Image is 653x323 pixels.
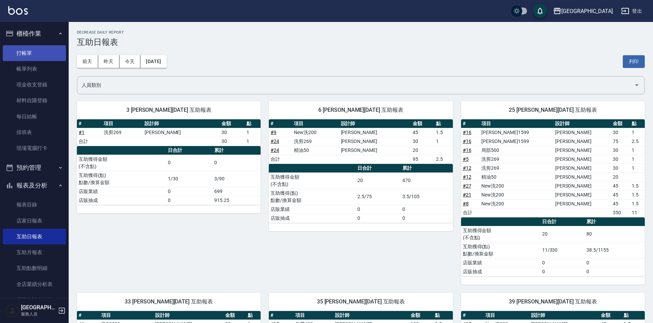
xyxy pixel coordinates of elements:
a: 每日結帳 [3,109,66,124]
button: 昨天 [98,55,119,68]
th: 金額 [411,119,434,128]
td: 80 [585,226,645,242]
td: [PERSON_NAME] [553,172,611,181]
td: [PERSON_NAME] [339,146,411,155]
td: 1 [245,137,261,146]
td: 95 [411,155,434,164]
td: 1 [630,164,645,172]
button: 預約管理 [3,159,66,177]
button: [GEOGRAPHIC_DATA] [550,4,616,18]
th: 點 [245,119,261,128]
th: # [461,311,484,320]
td: 0 [166,196,213,205]
td: 0 [166,187,213,196]
td: 699 [213,187,261,196]
td: 合計 [461,208,480,217]
td: 3.5/105 [401,189,452,205]
td: 合計 [269,155,292,164]
a: 現金收支登錄 [3,77,66,93]
td: 350 [611,208,630,217]
th: 項目 [294,311,334,320]
td: 0 [540,258,585,267]
td: 30 [220,137,245,146]
a: 營業統計分析表 [3,292,66,308]
th: 金額 [409,311,434,320]
td: 470 [401,172,452,189]
th: # [269,119,292,128]
td: 2.5/75 [356,189,401,205]
h2: Decrease Daily Report [77,30,645,35]
th: 累計 [213,146,261,155]
td: 互助獲得金額 (不含點) [77,155,166,171]
a: #16 [463,139,471,144]
td: [PERSON_NAME] [339,128,411,137]
td: 合計 [77,137,102,146]
td: 45 [411,128,434,137]
td: 30 [411,137,434,146]
td: 30 [611,164,630,172]
th: 日合計 [166,146,213,155]
th: 設計師 [153,311,224,320]
a: #16 [463,147,471,153]
td: New洗200 [292,128,339,137]
td: 1/30 [166,171,213,187]
th: # [77,311,100,320]
div: [GEOGRAPHIC_DATA] [561,7,613,15]
td: [PERSON_NAME] [553,137,611,146]
th: 設計師 [333,311,409,320]
td: 20 [540,226,585,242]
span: 35 [PERSON_NAME][DATE] 互助報表 [277,298,444,305]
th: 累計 [585,217,645,226]
th: # [461,119,480,128]
a: #1 [79,130,84,135]
td: [PERSON_NAME] [553,128,611,137]
td: [PERSON_NAME] [143,128,220,137]
a: #12 [463,174,471,180]
td: 互助獲得(點) 點數/換算金額 [77,171,166,187]
td: 0 [356,205,401,214]
a: 打帳單 [3,45,66,61]
table: a dense table [461,217,645,276]
span: 25 [PERSON_NAME][DATE] 互助報表 [469,107,637,113]
td: 1 [630,128,645,137]
td: 1.5 [630,190,645,199]
th: 金額 [599,311,622,320]
td: [PERSON_NAME] [339,137,411,146]
th: # [77,119,102,128]
a: #9 [271,130,276,135]
th: 累計 [401,164,452,173]
a: 互助日報表 [3,229,66,244]
a: 材料自購登錄 [3,93,66,108]
a: #16 [463,130,471,135]
button: [DATE] [140,55,167,68]
td: 20 [611,172,630,181]
button: 櫃檯作業 [3,25,66,43]
td: New洗200 [480,190,553,199]
a: #27 [463,183,471,189]
td: 45 [611,181,630,190]
td: 互助獲得(點) 點數/換算金額 [461,242,540,258]
th: 設計師 [339,119,411,128]
td: 店販抽成 [461,267,540,276]
td: [PERSON_NAME] [553,190,611,199]
th: 項目 [102,119,143,128]
td: 30 [611,146,630,155]
td: 45 [611,199,630,208]
span: 3 [PERSON_NAME][DATE] 互助報表 [85,107,252,113]
td: 店販抽成 [77,196,166,205]
td: 30 [611,128,630,137]
a: 帳單列表 [3,61,66,77]
a: 店家日報表 [3,213,66,229]
td: 1 [434,137,453,146]
a: 互助月報表 [3,244,66,260]
td: 0 [213,155,261,171]
th: 點 [630,119,645,128]
td: 1 [245,128,261,137]
td: 洗剪269 [480,155,553,164]
a: #24 [271,147,279,153]
button: save [533,4,547,18]
th: 日合計 [540,217,585,226]
th: 點 [433,311,452,320]
td: 店販業績 [77,187,166,196]
table: a dense table [77,146,261,205]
